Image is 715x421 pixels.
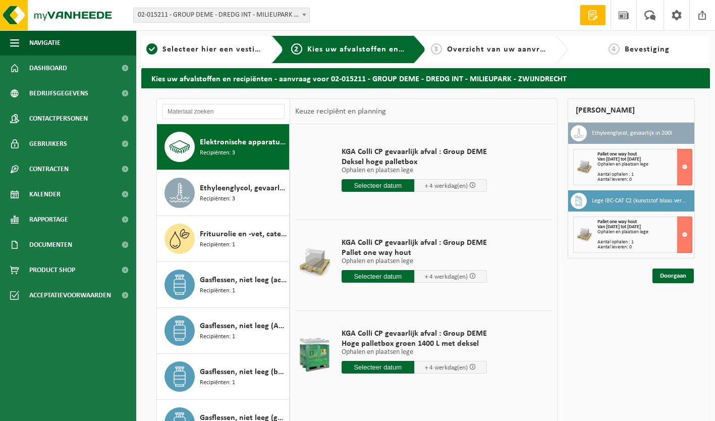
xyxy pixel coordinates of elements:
[597,245,692,250] div: Aantal leveren: 0
[342,248,487,258] span: Pallet one way hout
[29,56,67,81] span: Dashboard
[342,258,487,265] p: Ophalen en plaatsen lege
[141,68,710,88] h2: Kies uw afvalstoffen en recipiënten - aanvraag voor 02-015211 - GROUP DEME - DREDG INT - MILIEUPA...
[425,274,468,280] span: + 4 werkdag(en)
[157,354,290,400] button: Gasflessen, niet leeg (butaan) Recipiënten: 1
[200,148,235,158] span: Recipiënten: 3
[29,207,68,232] span: Rapportage
[200,240,235,250] span: Recipiënten: 1
[597,230,692,235] div: Ophalen en plaatsen lege
[29,232,72,257] span: Documenten
[146,43,263,56] a: 1Selecteer hier een vestiging
[157,262,290,308] button: Gasflessen, niet leeg (acetyleen) Recipiënten: 1
[597,156,641,162] strong: Van [DATE] tot [DATE]
[200,332,235,342] span: Recipiënten: 1
[597,151,637,157] span: Pallet one way hout
[200,286,235,296] span: Recipiënten: 1
[342,147,487,157] span: KGA Colli CP gevaarlijk afval : Group DEME
[625,45,670,54] span: Bevestiging
[200,182,287,194] span: Ethyleenglycol, gevaarlijk in 200l
[133,8,310,23] span: 02-015211 - GROUP DEME - DREDG INT - MILIEUPARK - ZWIJNDRECHT
[157,308,290,354] button: Gasflessen, niet leeg (Argon) Recipiënten: 1
[29,106,88,131] span: Contactpersonen
[342,349,487,356] p: Ophalen en plaatsen lege
[200,320,287,332] span: Gasflessen, niet leeg (Argon)
[431,43,442,55] span: 3
[162,45,271,54] span: Selecteer hier een vestiging
[200,274,287,286] span: Gasflessen, niet leeg (acetyleen)
[200,366,287,378] span: Gasflessen, niet leeg (butaan)
[29,283,111,308] span: Acceptatievoorwaarden
[342,329,487,339] span: KGA Colli CP gevaarlijk afval : Group DEME
[652,269,694,283] a: Doorgaan
[597,177,692,182] div: Aantal leveren: 0
[291,43,302,55] span: 2
[157,170,290,216] button: Ethyleenglycol, gevaarlijk in 200l Recipiënten: 3
[597,172,692,177] div: Aantal ophalen : 1
[597,162,692,167] div: Ophalen en plaatsen lege
[342,270,414,283] input: Selecteer datum
[597,240,692,245] div: Aantal ophalen : 1
[134,8,309,22] span: 02-015211 - GROUP DEME - DREDG INT - MILIEUPARK - ZWIJNDRECHT
[609,43,620,55] span: 4
[29,30,61,56] span: Navigatie
[342,361,414,374] input: Selecteer datum
[597,219,637,225] span: Pallet one way hout
[342,238,487,248] span: KGA Colli CP gevaarlijk afval : Group DEME
[200,136,287,148] span: Elektronische apparatuur - overige (OVE)
[162,104,285,119] input: Materiaal zoeken
[146,43,157,55] span: 1
[592,193,687,209] h3: Lege IBC-CAT C2 (kunststof blaas verbranden)
[447,45,554,54] span: Overzicht van uw aanvraag
[425,364,468,371] span: + 4 werkdag(en)
[307,45,446,54] span: Kies uw afvalstoffen en recipiënten
[568,98,695,123] div: [PERSON_NAME]
[290,99,391,124] div: Keuze recipiënt en planning
[29,182,61,207] span: Kalender
[342,167,487,174] p: Ophalen en plaatsen lege
[200,228,287,240] span: Frituurolie en -vet, categorie 3 (huishoudelijk) (ongeschikt voor vergisting)
[29,81,88,106] span: Bedrijfsgegevens
[29,156,69,182] span: Contracten
[200,194,235,204] span: Recipiënten: 3
[592,125,672,141] h3: Ethyleenglycol, gevaarlijk in 200l
[200,378,235,388] span: Recipiënten: 1
[29,257,75,283] span: Product Shop
[342,179,414,192] input: Selecteer datum
[157,216,290,262] button: Frituurolie en -vet, categorie 3 (huishoudelijk) (ongeschikt voor vergisting) Recipiënten: 1
[29,131,67,156] span: Gebruikers
[342,157,487,167] span: Deksel hoge palletbox
[342,339,487,349] span: Hoge palletbox groen 1400 L met deksel
[157,124,290,170] button: Elektronische apparatuur - overige (OVE) Recipiënten: 3
[597,224,641,230] strong: Van [DATE] tot [DATE]
[425,183,468,189] span: + 4 werkdag(en)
